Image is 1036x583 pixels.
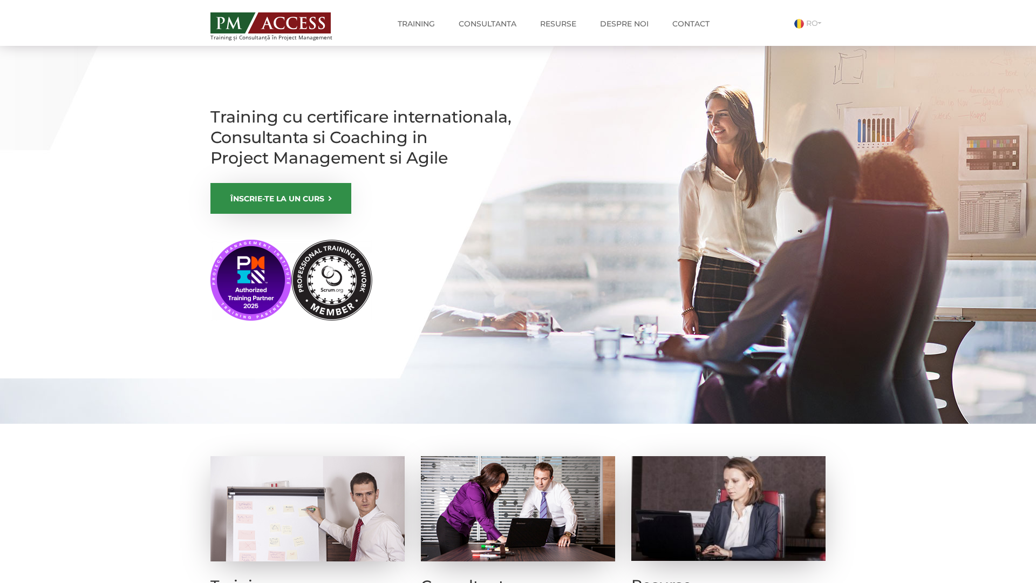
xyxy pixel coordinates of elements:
[794,18,826,28] a: RO
[664,13,718,35] a: Contact
[390,13,443,35] a: Training
[532,13,584,35] a: Resurse
[210,107,513,168] h1: Training cu certificare internationala, Consultanta si Coaching in Project Management si Agile
[421,456,615,561] img: Consultanta
[794,19,804,29] img: Romana
[210,12,331,33] img: PM ACCESS - Echipa traineri si consultanti certificati PMP: Narciss Popescu, Mihai Olaru, Monica ...
[451,13,524,35] a: Consultanta
[592,13,657,35] a: Despre noi
[210,240,372,321] img: PMI
[631,456,826,561] img: Resurse
[210,9,352,40] a: Training și Consultanță în Project Management
[210,183,351,214] a: ÎNSCRIE-TE LA UN CURS
[210,35,352,40] span: Training și Consultanță în Project Management
[210,456,405,561] img: Training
